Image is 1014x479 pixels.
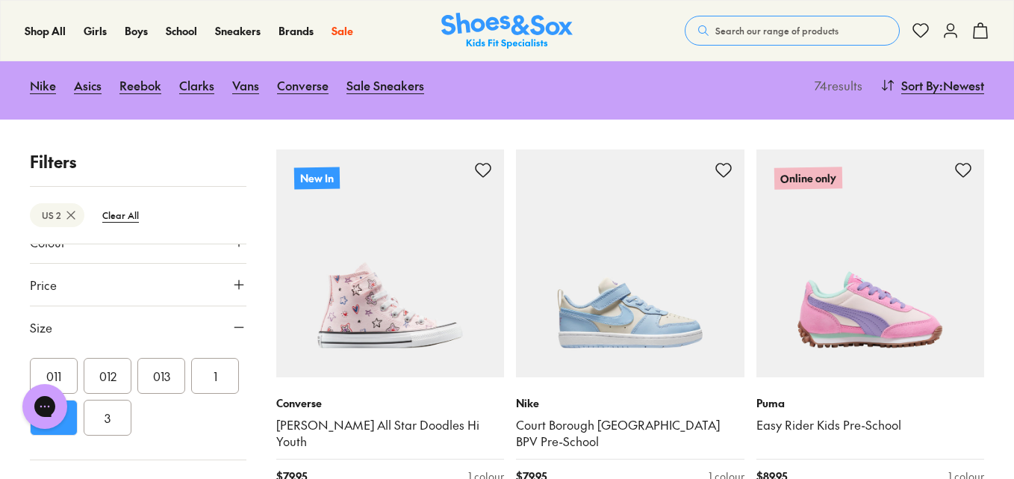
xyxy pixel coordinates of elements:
[756,149,985,378] a: Online only
[179,69,214,102] a: Clarks
[939,76,984,94] span: : Newest
[276,149,505,378] a: New In
[125,23,148,39] a: Boys
[30,264,246,306] button: Price
[332,23,353,39] a: Sale
[166,23,197,38] span: School
[756,395,985,411] p: Puma
[809,76,862,94] p: 74 results
[119,69,161,102] a: Reebok
[25,23,66,39] a: Shop All
[516,417,744,450] a: Court Borough [GEOGRAPHIC_DATA] BPV Pre-School
[279,23,314,39] a: Brands
[441,13,573,49] img: SNS_Logo_Responsive.svg
[30,306,246,348] button: Size
[276,417,505,450] a: [PERSON_NAME] All Star Doodles Hi Youth
[293,167,339,189] p: New In
[84,23,107,38] span: Girls
[30,358,78,394] button: 011
[84,23,107,39] a: Girls
[441,13,573,49] a: Shoes & Sox
[215,23,261,38] span: Sneakers
[30,149,246,174] p: Filters
[774,167,842,190] p: Online only
[30,276,57,294] span: Price
[901,76,939,94] span: Sort By
[346,69,424,102] a: Sale Sneakers
[756,417,985,433] a: Easy Rider Kids Pre-School
[84,358,131,394] button: 012
[215,23,261,39] a: Sneakers
[74,69,102,102] a: Asics
[191,358,239,394] button: 1
[84,400,131,436] button: 3
[880,69,984,102] button: Sort By:Newest
[25,23,66,38] span: Shop All
[166,23,197,39] a: School
[516,395,744,411] p: Nike
[125,23,148,38] span: Boys
[90,202,151,229] btn: Clear All
[715,24,839,37] span: Search our range of products
[232,69,259,102] a: Vans
[15,379,75,434] iframe: Gorgias live chat messenger
[277,69,329,102] a: Converse
[685,16,900,46] button: Search our range of products
[332,23,353,38] span: Sale
[137,358,185,394] button: 013
[30,69,56,102] a: Nike
[276,395,505,411] p: Converse
[30,203,84,227] btn: US 2
[279,23,314,38] span: Brands
[30,318,52,336] span: Size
